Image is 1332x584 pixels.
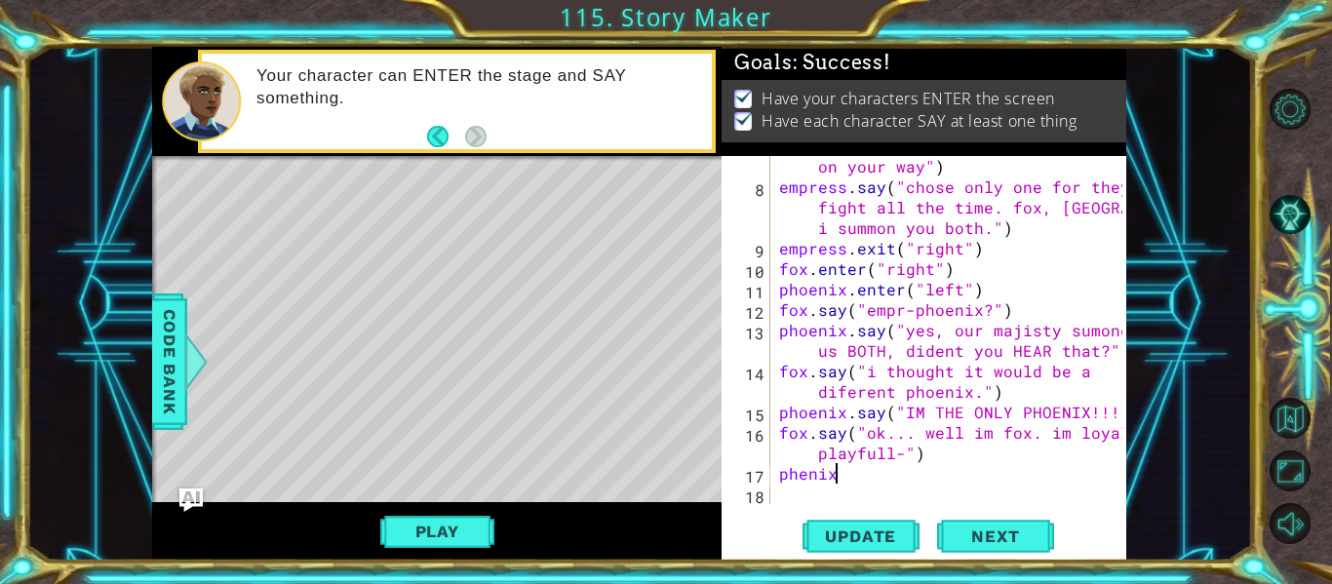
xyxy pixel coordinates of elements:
button: AI Hint [1270,194,1311,235]
div: 12 [725,302,770,323]
span: Next [952,529,1038,549]
div: 11 [725,282,770,302]
div: 17 [725,466,770,487]
span: Code Bank [154,302,185,421]
button: Level Options [1270,89,1311,130]
p: Have your characters ENTER the screen [762,88,1054,109]
button: Back [427,126,465,147]
div: 14 [725,364,770,405]
button: Back to Map [1270,398,1311,439]
button: Mute [1270,503,1311,544]
span: Update [805,526,916,546]
img: Check mark for checkbox [734,88,754,103]
button: Next [937,519,1054,559]
div: 8 [725,179,770,241]
span: : Success! [793,51,891,74]
div: 13 [725,323,770,364]
span: Goals [734,51,890,75]
div: 15 [725,405,770,425]
p: Have each character SAY at least one thing [762,110,1077,132]
button: Maximize Browser [1270,450,1311,491]
img: Check mark for checkbox [734,110,754,126]
p: Your character can ENTER the stage and SAY something. [256,65,698,108]
button: Update [803,517,920,557]
button: Play [380,513,494,550]
button: Ask AI [179,488,203,512]
div: 10 [725,261,770,282]
a: Back to Map [1273,392,1332,445]
button: Next [465,126,487,147]
div: 9 [725,241,770,261]
div: 16 [725,425,770,466]
div: 18 [725,487,770,507]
